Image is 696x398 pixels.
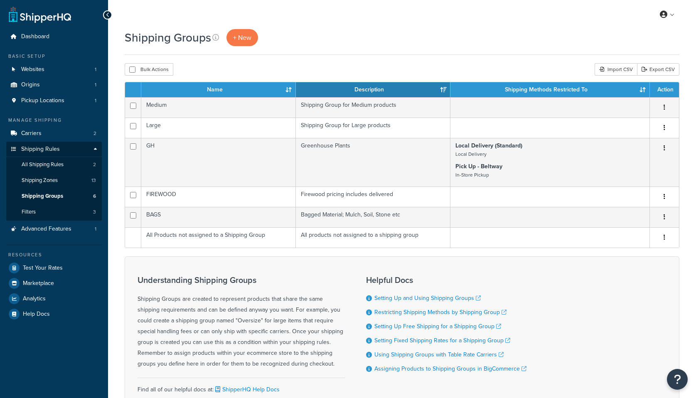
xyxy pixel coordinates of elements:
span: Advanced Features [21,226,71,233]
a: Restricting Shipping Methods by Shipping Group [374,308,507,317]
div: Manage Shipping [6,117,102,124]
small: Local Delivery [455,150,487,158]
h3: Helpful Docs [366,275,526,285]
span: 13 [91,177,96,184]
h3: Understanding Shipping Groups [138,275,345,285]
span: 1 [95,66,96,73]
a: Carriers 2 [6,126,102,141]
a: Filters 3 [6,204,102,220]
td: Medium [141,97,296,118]
a: Using Shipping Groups with Table Rate Carriers [374,350,504,359]
th: Name: activate to sort column ascending [141,82,296,97]
h1: Shipping Groups [125,29,211,46]
li: Websites [6,62,102,77]
td: Shipping Group for Medium products [296,97,450,118]
a: Shipping Groups 6 [6,189,102,204]
td: Shipping Group for Large products [296,118,450,138]
td: FIREWOOD [141,187,296,207]
td: BAGS [141,207,296,227]
li: Shipping Zones [6,173,102,188]
span: 1 [95,226,96,233]
div: Find all of our helpful docs at: [138,378,345,395]
span: Help Docs [23,311,50,318]
li: All Shipping Rules [6,157,102,172]
span: Marketplace [23,280,54,287]
strong: Pick Up - Beltway [455,162,502,171]
td: Greenhouse Plants [296,138,450,187]
th: Shipping Methods Restricted To: activate to sort column ascending [450,82,650,97]
span: 2 [93,161,96,168]
a: Origins 1 [6,77,102,93]
a: ShipperHQ Home [9,6,71,23]
span: All Shipping Rules [22,161,64,168]
span: Websites [21,66,44,73]
li: Filters [6,204,102,220]
a: ShipperHQ Help Docs [214,385,280,394]
td: Firewood pricing includes delivered [296,187,450,207]
a: Pickup Locations 1 [6,93,102,108]
span: 1 [95,81,96,88]
span: 3 [93,209,96,216]
td: All Products not assigned to a Shipping Group [141,227,296,248]
strong: Local Delivery (Standard) [455,141,522,150]
span: 1 [95,97,96,104]
li: Carriers [6,126,102,141]
span: Filters [22,209,36,216]
div: Shipping Groups are created to represent products that share the same shipping requirements and c... [138,275,345,369]
a: All Shipping Rules 2 [6,157,102,172]
a: Marketplace [6,276,102,291]
a: Websites 1 [6,62,102,77]
a: Test Your Rates [6,260,102,275]
a: Advanced Features 1 [6,221,102,237]
li: Shipping Groups [6,189,102,204]
span: Shipping Groups [22,193,63,200]
div: Basic Setup [6,53,102,60]
a: Help Docs [6,307,102,322]
td: GH [141,138,296,187]
li: Advanced Features [6,221,102,237]
a: Export CSV [637,63,679,76]
a: Setting Up and Using Shipping Groups [374,294,481,302]
span: Carriers [21,130,42,137]
button: Bulk Actions [125,63,173,76]
span: Test Your Rates [23,265,63,272]
span: Analytics [23,295,46,302]
span: Origins [21,81,40,88]
a: + New [226,29,258,46]
a: Shipping Zones 13 [6,173,102,188]
a: Setting Up Free Shipping for a Shipping Group [374,322,501,331]
div: Import CSV [595,63,637,76]
td: Large [141,118,296,138]
th: Action [650,82,679,97]
button: Open Resource Center [667,369,688,390]
span: 6 [93,193,96,200]
span: Shipping Zones [22,177,58,184]
small: In-Store Pickup [455,171,489,179]
a: Shipping Rules [6,142,102,157]
li: Origins [6,77,102,93]
a: Setting Fixed Shipping Rates for a Shipping Group [374,336,510,345]
td: Bagged Material; Mulch, Soil, Stone etc [296,207,450,227]
span: + New [233,33,251,42]
th: Description: activate to sort column ascending [296,82,450,97]
a: Assigning Products to Shipping Groups in BigCommerce [374,364,526,373]
li: Pickup Locations [6,93,102,108]
span: Shipping Rules [21,146,60,153]
a: Dashboard [6,29,102,44]
a: Analytics [6,291,102,306]
li: Shipping Rules [6,142,102,221]
span: Pickup Locations [21,97,64,104]
span: 2 [93,130,96,137]
td: All products not assigned to a shipping group [296,227,450,248]
div: Resources [6,251,102,258]
span: Dashboard [21,33,49,40]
